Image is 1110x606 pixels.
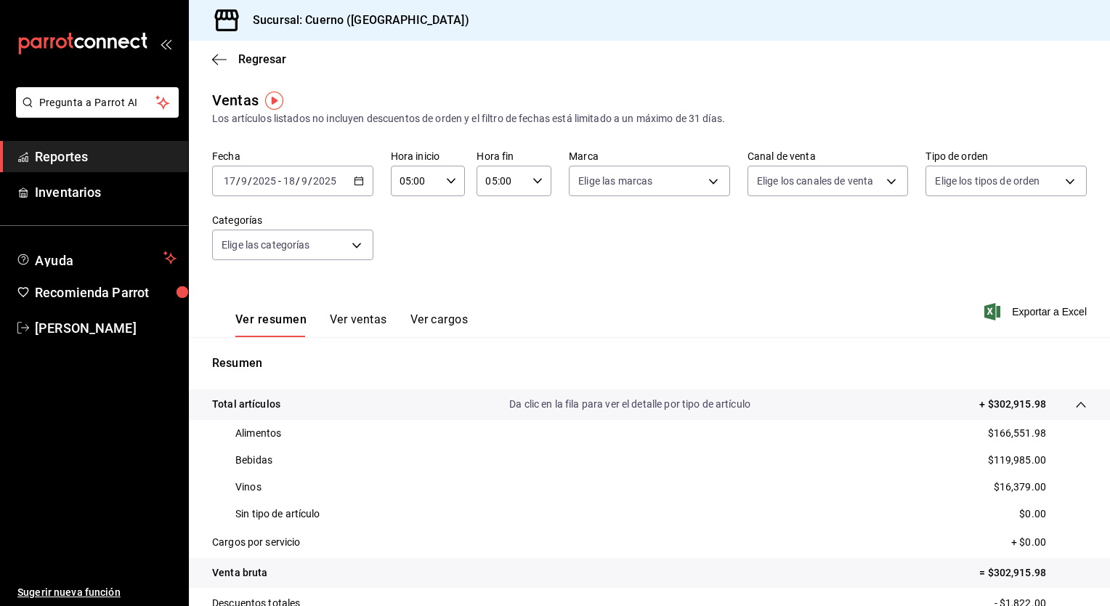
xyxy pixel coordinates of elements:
[979,565,1087,581] p: = $302,915.98
[212,215,373,225] label: Categorías
[16,87,179,118] button: Pregunta a Parrot AI
[10,105,179,121] a: Pregunta a Parrot AI
[212,89,259,111] div: Ventas
[979,397,1046,412] p: + $302,915.98
[212,535,301,550] p: Cargos por servicio
[935,174,1040,188] span: Elige los tipos de orden
[212,355,1087,372] p: Resumen
[477,151,551,161] label: Hora fin
[235,506,320,522] p: Sin tipo de artículo
[240,175,248,187] input: --
[296,175,300,187] span: /
[330,312,387,337] button: Ver ventas
[410,312,469,337] button: Ver cargos
[235,312,468,337] div: navigation tabs
[748,151,909,161] label: Canal de venta
[988,426,1046,441] p: $166,551.98
[235,480,262,495] p: Vinos
[235,312,307,337] button: Ver resumen
[35,249,158,267] span: Ayuda
[241,12,469,29] h3: Sucursal: Cuerno ([GEOGRAPHIC_DATA])
[988,453,1046,468] p: $119,985.00
[17,585,177,600] span: Sugerir nueva función
[248,175,252,187] span: /
[223,175,236,187] input: --
[235,453,272,468] p: Bebidas
[265,92,283,110] img: Tooltip marker
[35,147,177,166] span: Reportes
[212,151,373,161] label: Fecha
[238,52,286,66] span: Regresar
[301,175,308,187] input: --
[312,175,337,187] input: ----
[987,303,1087,320] button: Exportar a Excel
[35,283,177,302] span: Recomienda Parrot
[212,397,280,412] p: Total artículos
[222,238,310,252] span: Elige las categorías
[578,174,652,188] span: Elige las marcas
[278,175,281,187] span: -
[212,52,286,66] button: Regresar
[283,175,296,187] input: --
[160,38,171,49] button: open_drawer_menu
[308,175,312,187] span: /
[252,175,277,187] input: ----
[391,151,466,161] label: Hora inicio
[212,111,1087,126] div: Los artículos listados no incluyen descuentos de orden y el filtro de fechas está limitado a un m...
[757,174,873,188] span: Elige los canales de venta
[39,95,156,110] span: Pregunta a Parrot AI
[35,318,177,338] span: [PERSON_NAME]
[1011,535,1087,550] p: + $0.00
[569,151,730,161] label: Marca
[35,182,177,202] span: Inventarios
[236,175,240,187] span: /
[925,151,1087,161] label: Tipo de orden
[994,480,1046,495] p: $16,379.00
[509,397,750,412] p: Da clic en la fila para ver el detalle por tipo de artículo
[1019,506,1046,522] p: $0.00
[235,426,281,441] p: Alimentos
[212,565,267,581] p: Venta bruta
